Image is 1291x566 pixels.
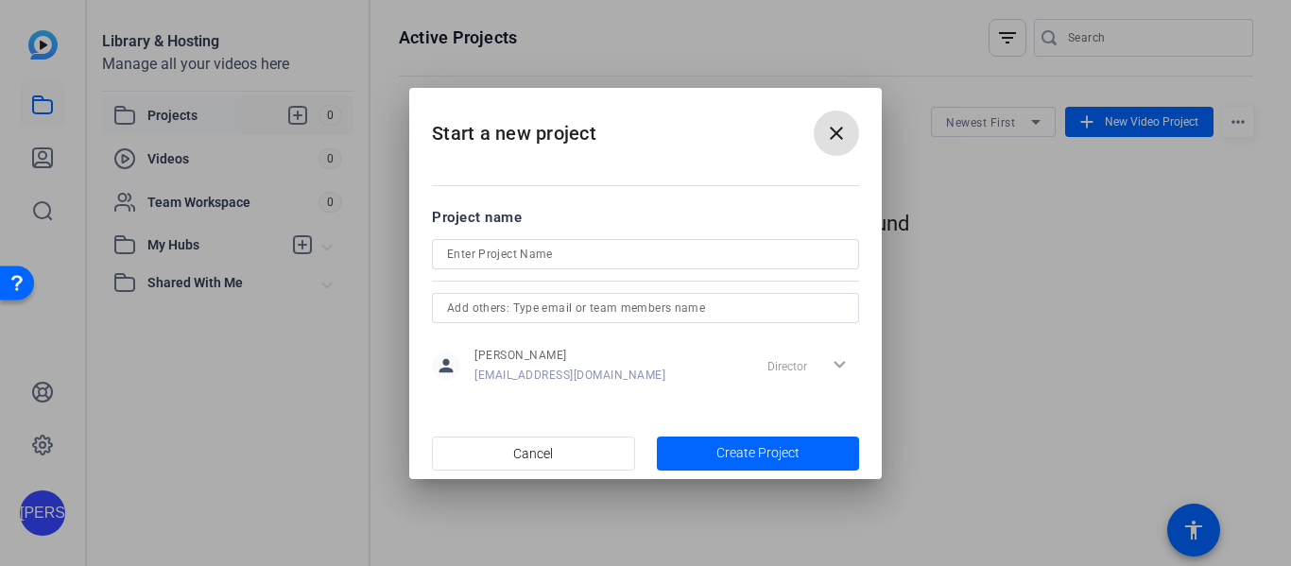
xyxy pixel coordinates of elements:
[409,88,882,164] h2: Start a new project
[513,436,553,472] span: Cancel
[474,348,665,363] span: [PERSON_NAME]
[447,297,844,319] input: Add others: Type email or team members name
[432,352,460,380] mat-icon: person
[432,207,859,228] div: Project name
[657,437,860,471] button: Create Project
[716,443,800,463] span: Create Project
[474,368,665,383] span: [EMAIL_ADDRESS][DOMAIN_NAME]
[447,243,844,266] input: Enter Project Name
[432,437,635,471] button: Cancel
[825,122,848,145] mat-icon: close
